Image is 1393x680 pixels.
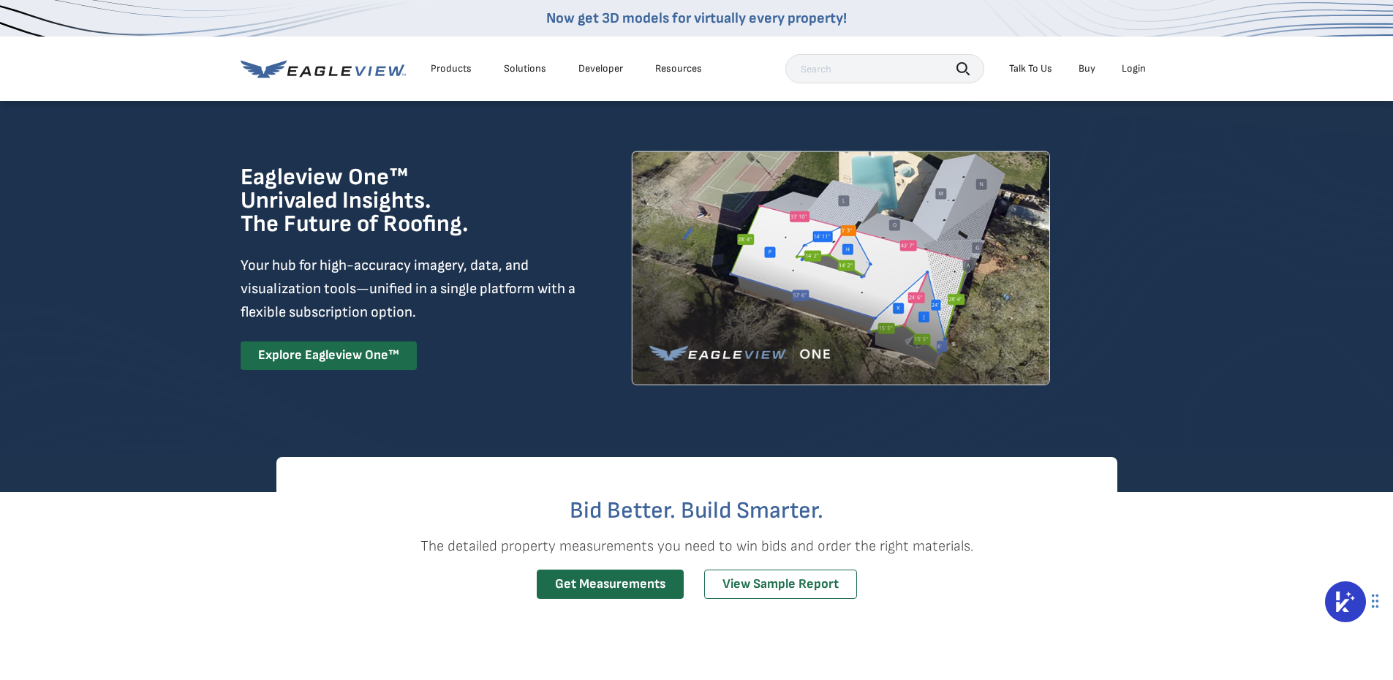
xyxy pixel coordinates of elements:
a: View Sample Report [704,570,857,600]
h2: Bid Better. Build Smarter. [276,499,1117,523]
div: Talk To Us [1009,62,1052,75]
a: Now get 3D models for virtually every property! [546,10,847,27]
div: Login [1122,62,1146,75]
a: Get Measurements [537,570,684,600]
div: Products [431,62,472,75]
p: Your hub for high-accuracy imagery, data, and visualization tools—unified in a single platform wi... [241,254,578,324]
a: Developer [578,62,623,75]
a: Explore Eagleview One™ [241,341,417,370]
input: Search [785,54,984,83]
div: Resources [655,62,702,75]
p: The detailed property measurements you need to win bids and order the right materials. [276,534,1117,558]
h1: Eagleview One™ Unrivaled Insights. The Future of Roofing. [241,166,543,236]
a: Buy [1079,62,1095,75]
div: Solutions [504,62,546,75]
